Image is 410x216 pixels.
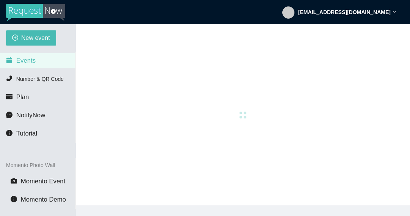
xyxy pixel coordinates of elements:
[21,178,66,185] span: Momento Event
[11,196,17,202] span: info-circle
[6,4,65,21] img: RequestNow
[6,130,13,136] span: info-circle
[16,112,45,119] span: NotifyNow
[6,57,13,63] span: calendar
[16,57,36,64] span: Events
[16,76,64,82] span: Number & QR Code
[12,35,18,42] span: plus-circle
[11,178,17,184] span: camera
[6,93,13,100] span: credit-card
[16,130,37,137] span: Tutorial
[21,33,50,43] span: New event
[6,112,13,118] span: message
[6,30,56,46] button: plus-circleNew event
[393,10,396,14] span: down
[6,75,13,82] span: phone
[298,9,391,15] strong: [EMAIL_ADDRESS][DOMAIN_NAME]
[21,196,66,203] span: Momento Demo
[16,93,29,101] span: Plan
